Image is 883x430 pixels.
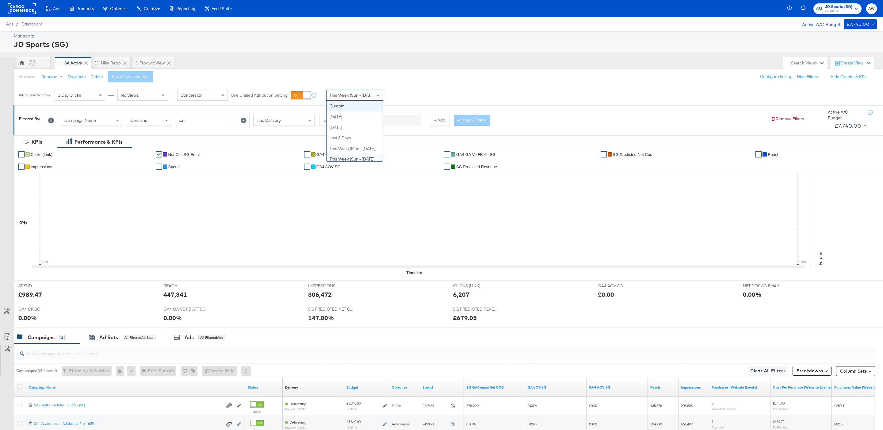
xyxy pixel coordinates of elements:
[444,164,450,170] a: ✔
[323,118,369,123] span: Is [GEOGRAPHIC_DATA]
[24,345,794,357] input: Search Campaigns by Name, ID or Objective
[589,422,597,426] span: £0.00
[130,118,147,123] span: Contains
[392,403,401,408] span: Traffic
[528,422,537,426] span: 0.00%
[327,143,383,154] div: This Week (Mon - [DATE])
[250,410,264,414] label: Active
[14,39,875,49] div: JD Sports (SG)
[712,407,736,411] sub: Website Purchases
[755,151,762,157] a: ✔
[133,61,137,64] div: Drag to reorder tab
[68,74,86,80] button: Duplicate
[712,385,768,390] a: The number of times a purchase was made tracked by your Custom Audience pixel on your website aft...
[681,403,693,408] span: 208,808
[316,152,338,157] span: GA4 CR SG
[285,426,306,429] sub: ends on [DATE]
[99,334,118,341] div: Ad Sets
[168,152,200,157] span: Net Cos SG email
[456,152,495,157] span: GA4 GA vs FB att SG
[613,152,652,157] span: SG Predicted Net Cos
[756,71,797,82] button: Configure Pacing
[866,3,877,14] button: AW
[285,385,298,390] a: Reflects the ability of your Ad Campaign to achieve delivery based on ad states, schedule and bud...
[289,420,306,424] span: Delivering
[64,118,96,123] span: Campaign Name
[818,250,823,265] text: Percent
[650,403,662,408] span: 135,876
[528,385,584,390] a: GA4 CR SG
[773,407,789,411] sub: Per Purchase
[327,133,383,143] div: Last 3 Days
[16,368,57,374] div: Campaigns ( 0 Selected)
[825,9,852,14] span: JD Sports
[598,283,644,289] span: GA4 AOV SG
[712,401,713,405] span: 3
[406,270,422,276] div: Timeline
[750,367,786,375] span: Clear All Filters
[198,335,225,340] div: All Filtered Ads
[53,6,60,11] span: Ads
[163,290,187,299] div: 447,341
[32,138,42,145] div: KPIs
[18,313,37,322] div: 0.00%
[59,335,65,340] div: 3
[346,401,361,406] div: £3,840.00
[773,401,785,405] span: £143.30
[18,164,25,170] a: ✔
[58,92,81,98] span: 1 Day Clicks
[18,220,27,226] div: KPIs
[346,407,357,411] sub: Lifetime
[392,422,410,426] span: Awareness
[18,75,35,79] div: This View:
[21,21,43,26] a: Dashboard
[257,118,281,123] span: Had Delivery
[316,165,341,169] span: GA4 AOV SG
[748,366,788,376] button: Clear All Filters
[37,72,69,83] button: Rename
[453,290,469,299] div: 6,207
[444,151,450,157] a: ✔
[793,366,831,376] button: Breakdowns
[308,306,354,312] span: SG PREDICTED NET COS
[285,408,306,411] sub: ends on [DATE]
[212,6,232,11] span: Feed Suite
[123,335,155,340] div: All Filtered Ad Sets
[13,21,21,26] span: /
[31,165,52,169] span: Impressions
[6,21,13,26] span: Ads
[598,290,614,299] div: £0.00
[181,92,203,98] span: Conversion
[110,6,128,11] span: Optimize
[773,385,832,390] a: The average cost for each purchase tracked by your Custom Audience pixel on your website after pe...
[18,290,42,299] div: £989.47
[168,165,180,169] span: Spend
[869,5,874,12] span: AW
[422,422,448,426] span: £439.71
[681,385,707,390] a: The number of times your ad was served. On mobile apps an ad is counted as served the first time ...
[304,164,310,170] a: ✔
[95,61,98,64] div: Drag to reorder tab
[248,385,280,390] a: Shows the current state of your Ad Campaign.
[144,6,160,11] span: Creative
[831,74,868,80] button: Hide Graphs & KPIs
[156,164,162,170] a: ✔
[589,385,645,390] a: SG GA AOV
[29,385,243,390] a: Your campaign name.
[28,334,55,341] div: Campaigns
[156,151,162,157] a: ✔
[29,61,36,67] div: AW
[681,422,693,426] span: 561,492
[466,422,476,426] span: 0.00%
[289,401,306,406] span: Delivering
[453,313,477,322] div: £679.05
[422,385,461,390] a: The total amount spent to date.
[304,151,310,157] a: ✔
[101,60,121,66] div: Nike Retro
[34,421,223,427] a: SA - Awareness - Adidas Lo Pro - (SF)
[456,165,497,169] span: SG Predicted revenue
[712,419,713,424] span: 1
[828,109,862,121] div: Active A/C Budget
[163,283,209,289] span: REACH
